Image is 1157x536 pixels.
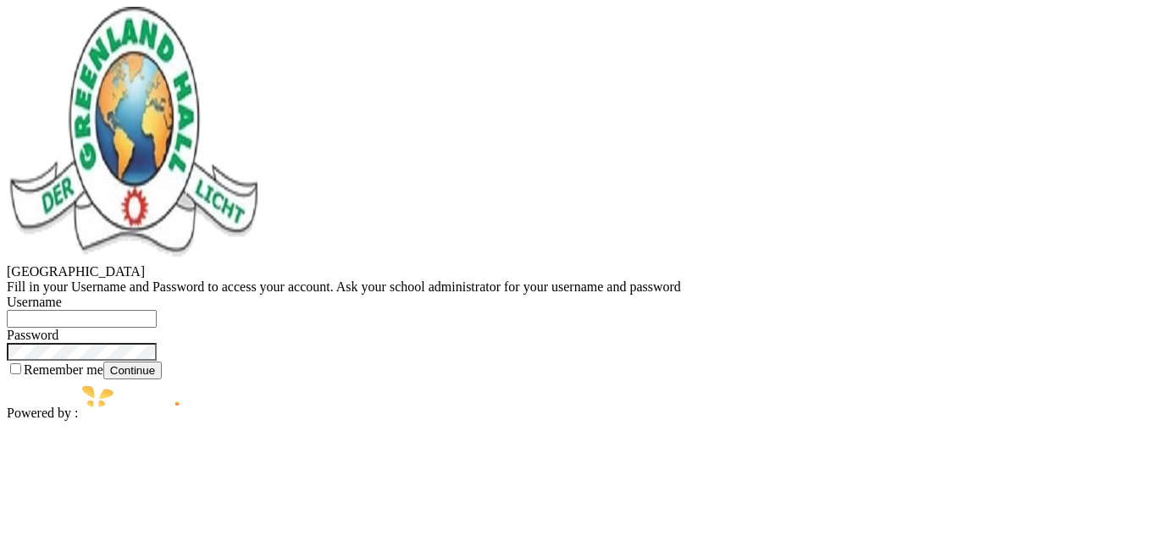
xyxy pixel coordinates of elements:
[7,264,1150,279] div: [GEOGRAPHIC_DATA]
[78,379,191,417] img: Bluebic
[24,362,103,377] span: Remember me
[7,328,1150,343] div: Password
[10,363,21,374] input: Remember me
[7,279,1150,295] div: Fill in your Username and Password to access your account. Ask your school administrator for your...
[7,379,1150,421] div: Powered by :
[103,362,162,379] button: Continue
[7,295,1150,310] div: Username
